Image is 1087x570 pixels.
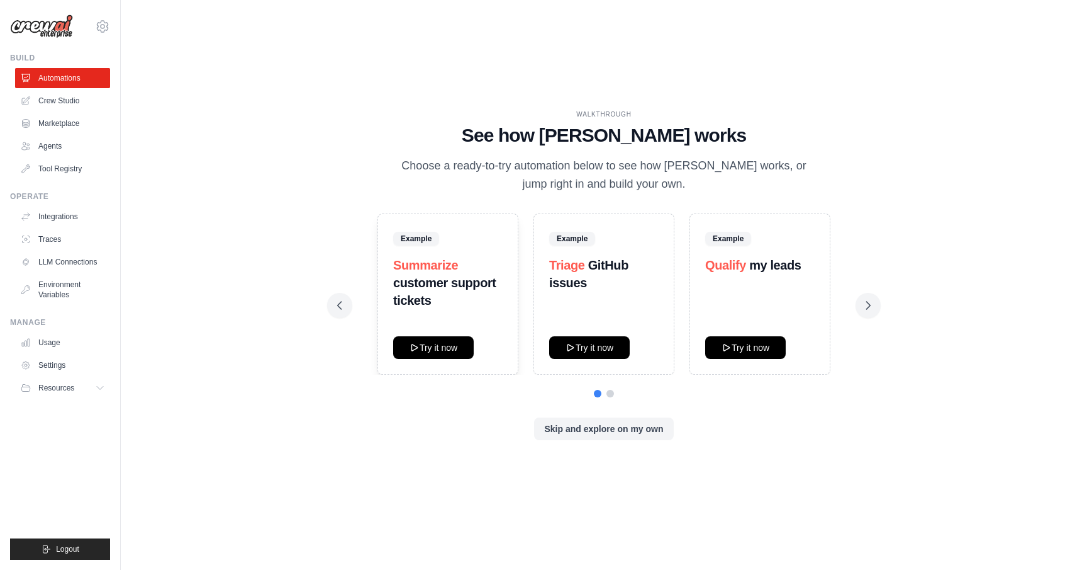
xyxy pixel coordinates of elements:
span: Example [549,232,595,246]
a: Settings [15,355,110,375]
strong: GitHub issues [549,258,628,290]
button: Skip and explore on my own [534,418,673,440]
span: Example [393,232,439,246]
span: Resources [38,383,74,393]
span: Qualify [705,258,746,272]
a: Marketplace [15,113,110,134]
span: Summarize [393,258,458,272]
strong: customer support tickets [393,276,496,307]
div: Build [10,53,110,63]
a: Usage [15,333,110,353]
div: WALKTHROUGH [337,110,871,119]
button: Logout [10,539,110,560]
strong: my leads [749,258,801,272]
span: Triage [549,258,585,272]
div: Operate [10,191,110,202]
button: Try it now [549,336,630,359]
a: Traces [15,229,110,249]
a: Automations [15,68,110,88]
div: Manage [10,317,110,328]
a: Environment Variables [15,275,110,305]
button: Resources [15,378,110,398]
span: Example [705,232,751,246]
a: Integrations [15,207,110,227]
a: LLM Connections [15,252,110,272]
p: Choose a ready-to-try automation below to see how [PERSON_NAME] works, or jump right in and build... [393,157,815,194]
h1: See how [PERSON_NAME] works [337,124,871,147]
a: Agents [15,136,110,156]
span: Logout [56,544,79,554]
a: Tool Registry [15,159,110,179]
button: Try it now [705,336,786,359]
button: Try it now [393,336,474,359]
a: Crew Studio [15,91,110,111]
img: Logo [10,14,73,38]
